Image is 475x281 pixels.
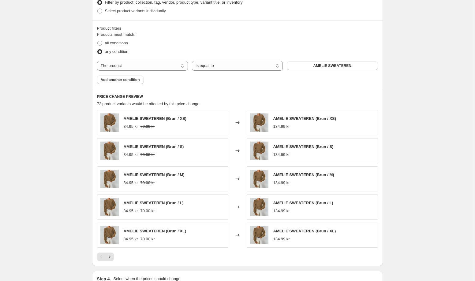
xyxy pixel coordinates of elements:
strike: 70.00 kr [140,208,155,214]
span: Select product variants individually [105,9,166,13]
span: AMELIE SWEATEREN (Brun / XL) [273,229,336,233]
span: any condition [105,49,129,54]
div: 34.95 kr [124,180,138,186]
span: AMELIE SWEATEREN (Brun / XL) [124,229,186,233]
span: AMELIE SWEATEREN (Brun / M) [124,172,185,177]
span: AMELIE SWEATEREN (Brun / XS) [124,116,187,121]
strike: 70.00 kr [140,236,155,242]
strike: 70.00 kr [140,180,155,186]
span: Products must match: [97,32,136,37]
div: 134.99 kr [273,124,290,130]
div: 134.99 kr [273,152,290,158]
div: 134.99 kr [273,236,290,242]
img: 5_c52dec23-2965-4c75-9791-bd70bf7177ca_80x.png [100,142,119,160]
span: AMELIE SWEATEREN (Brun / L) [124,201,184,205]
img: 5_c52dec23-2965-4c75-9791-bd70bf7177ca_80x.png [100,113,119,132]
span: 72 product variants would be affected by this price change: [97,102,201,106]
button: Add another condition [97,76,144,84]
img: 5_c52dec23-2965-4c75-9791-bd70bf7177ca_80x.png [250,170,268,188]
span: AMELIE SWEATEREN (Brun / M) [273,172,334,177]
img: 5_c52dec23-2965-4c75-9791-bd70bf7177ca_80x.png [250,113,268,132]
span: Add another condition [101,77,140,82]
button: AMELIE SWEATEREN [287,61,378,70]
div: 34.95 kr [124,124,138,130]
span: AMELIE SWEATEREN (Brun / S) [273,144,334,149]
span: AMELIE SWEATEREN (Brun / L) [273,201,333,205]
img: 5_c52dec23-2965-4c75-9791-bd70bf7177ca_80x.png [100,198,119,216]
span: AMELIE SWEATEREN (Brun / XS) [273,116,336,121]
strike: 70.00 kr [140,124,155,130]
img: 5_c52dec23-2965-4c75-9791-bd70bf7177ca_80x.png [250,142,268,160]
span: AMELIE SWEATEREN (Brun / S) [124,144,184,149]
strike: 70.00 kr [140,152,155,158]
h6: PRICE CHANGE PREVIEW [97,94,378,99]
img: 5_c52dec23-2965-4c75-9791-bd70bf7177ca_80x.png [100,170,119,188]
div: 34.95 kr [124,152,138,158]
span: all conditions [105,41,128,45]
div: Product filters [97,25,378,31]
div: 34.95 kr [124,208,138,214]
div: 134.99 kr [273,180,290,186]
button: Next [105,253,114,261]
span: AMELIE SWEATEREN [313,63,351,68]
img: 5_c52dec23-2965-4c75-9791-bd70bf7177ca_80x.png [250,198,268,216]
nav: Pagination [97,253,114,261]
img: 5_c52dec23-2965-4c75-9791-bd70bf7177ca_80x.png [250,226,268,244]
div: 34.95 kr [124,236,138,242]
div: 134.99 kr [273,208,290,214]
img: 5_c52dec23-2965-4c75-9791-bd70bf7177ca_80x.png [100,226,119,244]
